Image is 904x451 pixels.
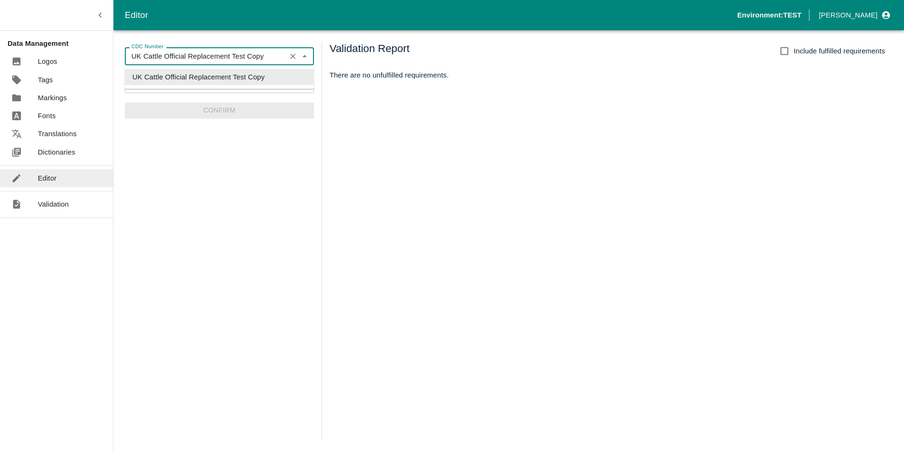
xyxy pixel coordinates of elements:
h5: Validation Report [330,42,409,61]
p: Fonts [38,111,56,121]
p: Editor [38,173,57,183]
label: CDC Number [131,43,164,51]
button: Clear [287,50,299,63]
p: Markings [38,93,67,103]
li: UK Cattle Official Replacement Test Copy [125,69,314,85]
p: Validation [38,199,69,209]
p: Translations [38,129,77,139]
p: [PERSON_NAME] [819,10,878,20]
button: Close [298,50,311,62]
p: Dictionaries [38,147,75,157]
button: profile [815,7,893,23]
p: Tags [38,75,53,85]
p: Data Management [8,38,113,49]
span: Include fulfilled requirements [794,46,885,56]
p: Logos [38,56,57,67]
p: Environment: TEST [737,10,801,20]
div: Editor [125,8,737,22]
p: There are no unfulfilled requirements. [330,70,885,80]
